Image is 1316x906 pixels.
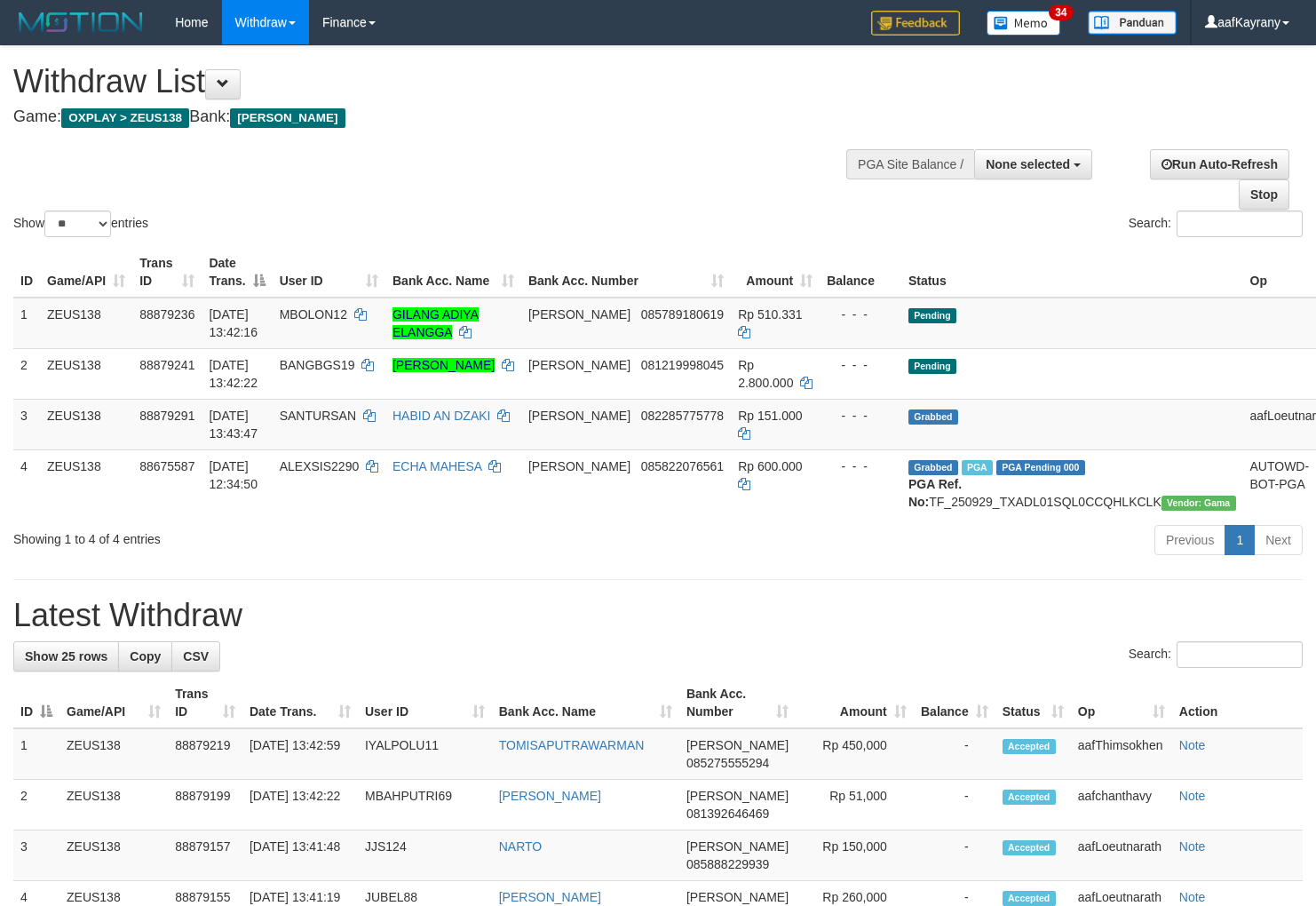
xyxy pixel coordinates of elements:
span: Pending [908,359,956,374]
a: [PERSON_NAME] [499,789,601,803]
select: Showentries [44,211,111,237]
th: Amount: activate to sort column ascending [731,247,820,298]
th: Status: activate to sort column ascending [995,678,1071,728]
span: [DATE] 13:42:16 [209,307,258,339]
td: ZEUS138 [40,399,132,449]
td: IYALPOLU11 [358,728,492,780]
span: Grabbed [908,460,958,475]
span: [PERSON_NAME] [686,738,789,752]
span: 88879236 [139,307,194,322]
th: Bank Acc. Number: activate to sort column ascending [521,247,731,298]
a: Next [1254,525,1303,555]
a: Copy [118,641,172,672]
td: Rp 150,000 [796,830,914,881]
span: [DATE] 13:42:22 [209,358,258,390]
span: 88879291 [139,409,194,423]
th: Balance: activate to sort column ascending [914,678,995,728]
span: Copy 085888229939 to clipboard [686,857,769,871]
a: Stop [1239,179,1289,210]
span: Grabbed [908,409,958,425]
a: NARTO [499,839,543,854]
span: 34 [1049,4,1073,20]
td: 2 [13,780,59,830]
td: aafLoeutnarath [1071,830,1172,881]
a: Previous [1154,525,1225,555]
div: - - - [827,306,894,323]
td: Rp 51,000 [796,780,914,830]
a: ECHA MAHESA [392,459,481,473]
th: Game/API: activate to sort column ascending [59,678,168,728]
img: panduan.png [1088,11,1177,35]
a: [PERSON_NAME] [392,358,495,372]
span: Accepted [1003,891,1056,906]
span: Rp 510.331 [738,307,802,322]
td: [DATE] 13:41:48 [242,830,358,881]
span: Copy 085275555294 to clipboard [686,756,769,770]
th: User ID: activate to sort column ascending [273,247,385,298]
span: Marked by aafpengsreynich [962,460,993,475]
th: Bank Acc. Number: activate to sort column ascending [679,678,796,728]
th: Op: activate to sort column ascending [1071,678,1172,728]
th: Amount: activate to sort column ascending [796,678,914,728]
a: Show 25 rows [13,641,119,672]
span: SANTURSAN [280,409,356,423]
img: MOTION_logo.png [13,9,148,36]
span: Accepted [1003,739,1056,754]
span: OXPLAY > ZEUS138 [61,108,189,128]
a: HABID AN DZAKI [392,409,490,423]
span: Copy 085789180619 to clipboard [641,307,724,322]
th: ID: activate to sort column descending [13,678,59,728]
span: Copy 081219998045 to clipboard [641,358,724,372]
td: 88879219 [168,728,242,780]
img: Feedback.jpg [871,11,960,36]
span: [PERSON_NAME] [686,839,789,854]
span: None selected [986,157,1070,171]
label: Search: [1129,211,1303,237]
th: Bank Acc. Name: activate to sort column ascending [385,247,521,298]
span: Copy [130,649,161,664]
td: MBAHPUTRI69 [358,780,492,830]
td: aafThimsokhen [1071,728,1172,780]
b: PGA Ref. No: [908,477,962,509]
td: [DATE] 13:42:59 [242,728,358,780]
td: ZEUS138 [40,348,132,399]
input: Search: [1177,211,1303,237]
a: Note [1179,738,1206,752]
span: Accepted [1003,790,1056,805]
span: Pending [908,308,956,323]
td: [DATE] 13:42:22 [242,780,358,830]
span: [PERSON_NAME] [686,890,789,904]
th: Trans ID: activate to sort column ascending [168,678,242,728]
span: [PERSON_NAME] [686,789,789,803]
span: [PERSON_NAME] [528,358,630,372]
span: Copy 082285775778 to clipboard [641,409,724,423]
a: Note [1179,890,1206,904]
td: ZEUS138 [59,780,168,830]
td: ZEUS138 [40,449,132,518]
td: Rp 450,000 [796,728,914,780]
input: Search: [1177,641,1303,668]
span: Copy 081392646469 to clipboard [686,807,769,821]
label: Search: [1129,641,1303,668]
a: TOMISAPUTRAWARMAN [499,738,645,752]
th: Balance [820,247,901,298]
td: aafchanthavy [1071,780,1172,830]
th: Game/API: activate to sort column ascending [40,247,132,298]
div: Showing 1 to 4 of 4 entries [13,523,535,548]
span: Vendor URL: https://trx31.1velocity.biz [1161,496,1236,511]
td: 1 [13,728,59,780]
span: BANGBGS19 [280,358,355,372]
th: ID [13,247,40,298]
td: - [914,780,995,830]
td: TF_250929_TXADL01SQL0CCQHLKCLK [901,449,1243,518]
td: 2 [13,348,40,399]
div: PGA Site Balance / [846,149,974,179]
span: [DATE] 13:43:47 [209,409,258,441]
span: 88879241 [139,358,194,372]
a: Run Auto-Refresh [1150,149,1289,179]
td: 88879157 [168,830,242,881]
td: 88879199 [168,780,242,830]
td: 3 [13,830,59,881]
span: Show 25 rows [25,649,107,664]
td: ZEUS138 [59,830,168,881]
